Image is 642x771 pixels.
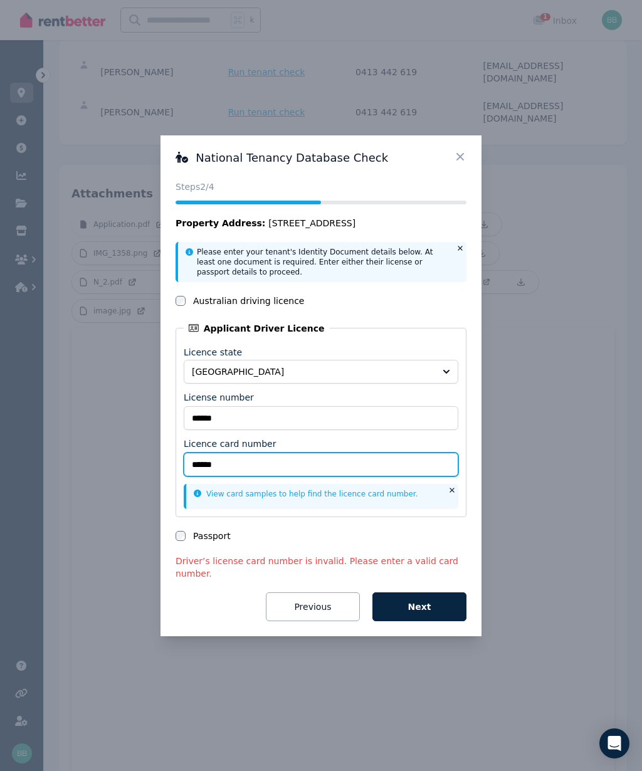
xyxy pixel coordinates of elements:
legend: Applicant Driver Licence [184,322,330,335]
span: [GEOGRAPHIC_DATA] [192,365,433,378]
a: View card samples to help find the licence card number. [194,490,418,498]
button: Previous [266,592,360,621]
p: Steps 2 /4 [176,181,466,193]
label: Passport [193,530,231,542]
label: Licence card number [184,438,276,450]
label: Licence state [184,347,242,357]
button: Next [372,592,466,621]
label: License number [184,391,254,404]
span: [STREET_ADDRESS] [268,217,355,229]
div: Open Intercom Messenger [599,728,629,758]
button: [GEOGRAPHIC_DATA] [184,360,458,384]
label: Australian driving licence [193,295,304,307]
p: Please enter your tenant's Identity Document details below. At least one document is required. En... [197,247,449,277]
h3: National Tenancy Database Check [176,150,466,165]
span: Property Address: [176,218,265,228]
p: Driver’s license card number is invalid. Please enter a valid card number. [176,555,466,580]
